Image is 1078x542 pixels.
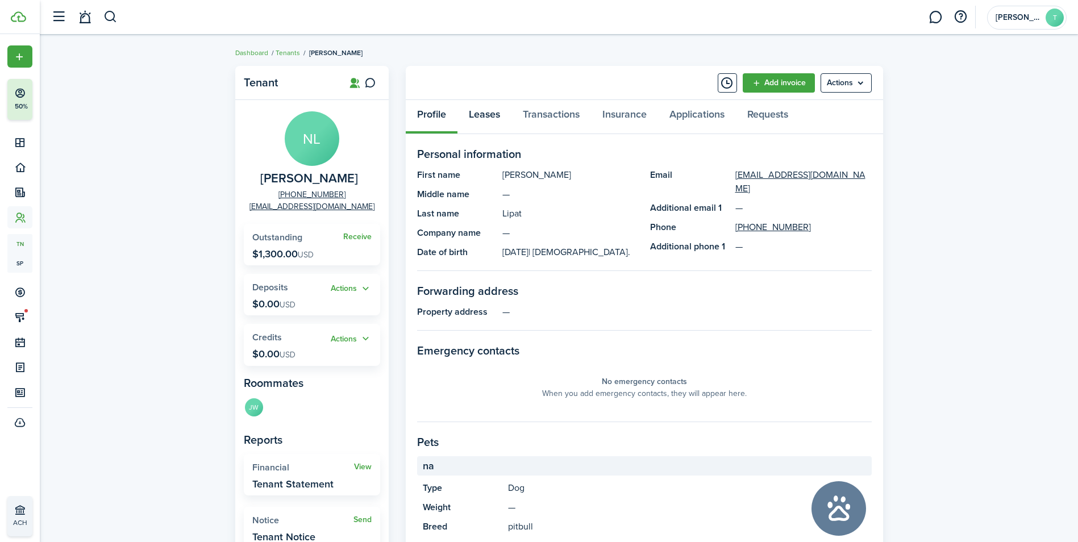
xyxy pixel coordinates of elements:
panel-main-title: Additional email 1 [650,201,730,215]
avatar-text: NL [285,111,339,166]
panel-main-description: — [508,501,800,514]
panel-main-title: Property address [417,305,497,319]
panel-main-subtitle: Roommates [244,374,380,391]
span: Outstanding [252,231,302,244]
button: Actions [331,282,372,295]
panel-main-title: First name [417,168,497,182]
panel-main-title: Phone [650,220,730,234]
menu-btn: Actions [821,73,872,93]
p: 50% [14,102,28,111]
panel-main-description: [DATE] [502,245,639,259]
panel-main-description: [PERSON_NAME] [502,168,639,182]
button: Timeline [718,73,737,93]
button: Search [103,7,118,27]
span: USD [280,299,295,311]
span: Credits [252,331,282,344]
panel-main-title: Additional phone 1 [650,240,730,253]
span: | [DEMOGRAPHIC_DATA]. [528,245,630,259]
avatar-text: T [1046,9,1064,27]
a: Dashboard [235,48,268,58]
p: ACH [13,518,80,528]
panel-main-placeholder-title: No emergency contacts [602,376,687,387]
a: Leases [457,100,511,134]
a: Transactions [511,100,591,134]
a: Add invoice [743,73,815,93]
span: Nicole Lipat [260,172,358,186]
a: Tenants [276,48,300,58]
a: Applications [658,100,736,134]
a: Notifications [74,3,95,32]
a: [PHONE_NUMBER] [735,220,811,234]
a: View [354,462,372,472]
a: ACH [7,496,32,536]
panel-main-title: Type [423,481,502,495]
p: $1,300.00 [252,248,314,260]
img: TenantCloud [11,11,26,22]
panel-main-title: Weight [423,501,502,514]
button: Actions [331,332,372,345]
panel-main-placeholder-description: When you add emergency contacts, they will appear here. [542,387,747,399]
p: $0.00 [252,298,295,310]
panel-main-title: Date of birth [417,245,497,259]
p: $0.00 [252,348,295,360]
panel-main-title: Email [650,168,730,195]
panel-main-description: — [502,226,639,240]
panel-main-description: pitbull [508,520,800,533]
button: Open menu [331,282,372,295]
avatar-text: JW [245,398,263,416]
widget-stats-title: Notice [252,515,353,526]
a: Messaging [925,3,946,32]
a: [PHONE_NUMBER] [278,189,346,201]
span: USD [298,249,314,261]
button: Open menu [331,332,372,345]
a: [EMAIL_ADDRESS][DOMAIN_NAME] [249,201,374,212]
a: JW [244,397,264,420]
a: [EMAIL_ADDRESS][DOMAIN_NAME] [735,168,872,195]
span: tonya [996,14,1041,22]
a: tn [7,234,32,253]
button: Open resource center [951,7,970,27]
widget-stats-title: Financial [252,462,354,473]
panel-main-section-title: Personal information [417,145,872,162]
a: Receive [343,232,372,241]
span: [PERSON_NAME] [309,48,363,58]
a: Insurance [591,100,658,134]
panel-main-description: Dog [508,481,800,495]
span: USD [280,349,295,361]
button: Open menu [7,45,32,68]
span: Deposits [252,281,288,294]
panel-main-title: Breed [423,520,502,533]
button: Open menu [821,73,872,93]
button: Open sidebar [48,6,69,28]
panel-main-description: — [502,305,872,319]
panel-main-section-title: Forwarding address [417,282,872,299]
panel-main-section-title: Emergency contacts [417,342,872,359]
a: Requests [736,100,800,134]
panel-main-title: Tenant [244,76,335,89]
panel-main-section-title: Pets [417,433,872,451]
panel-main-title: Company name [417,226,497,240]
panel-main-description: — [502,187,639,201]
button: 50% [7,79,102,120]
a: Send [353,515,372,524]
panel-main-subtitle: Reports [244,431,380,448]
panel-main-title: Last name [417,207,497,220]
widget-stats-description: Tenant Statement [252,478,334,490]
panel-main-description: Lipat [502,207,639,220]
panel-main-title: Middle name [417,187,497,201]
a: sp [7,253,32,273]
panel-main-section-header: na [417,456,872,476]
